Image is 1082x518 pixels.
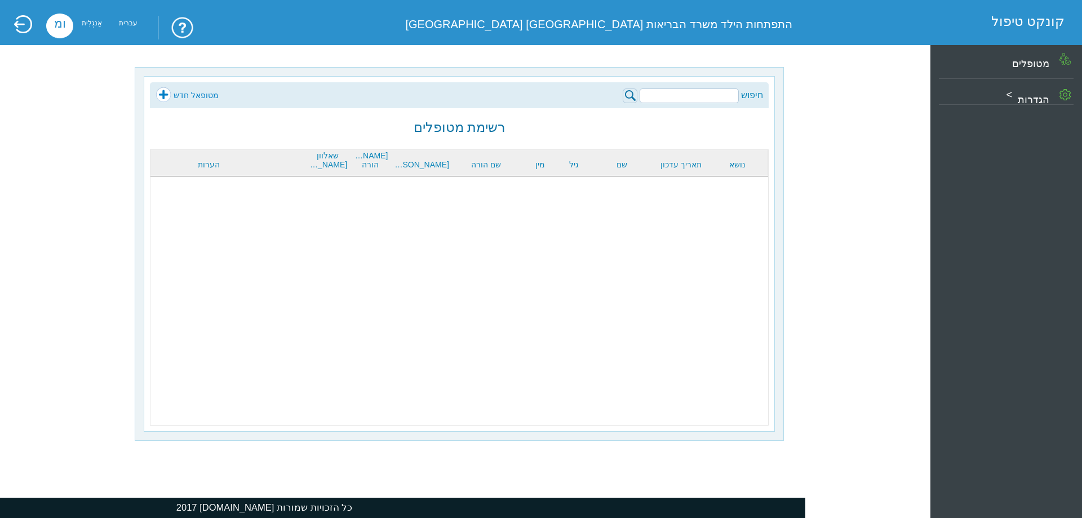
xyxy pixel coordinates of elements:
a: מין [522,160,557,169]
font: מטופאל חדש [174,91,219,100]
a: [PERSON_NAME] [393,160,449,169]
font: כל הזכויות שמורות [DOMAIN_NAME] 2017 [176,502,352,513]
font: חיפוש [741,90,763,100]
font: [PERSON_NAME] [384,160,449,169]
font: [PERSON_NAME] הורה [323,151,388,169]
font: הערות [198,160,220,169]
font: שאלוון [PERSON_NAME] [282,151,347,169]
a: שם [591,160,653,169]
font: גיל [569,160,579,169]
font: נושא [729,160,746,169]
font: מטופלים [1012,57,1049,69]
font: הגדרות [1018,93,1049,105]
font: שם [617,160,627,169]
img: searchPIcn.png [623,88,637,103]
a: הערות [183,160,235,169]
img: trainingUsingSystem.png [158,16,194,39]
a: [PERSON_NAME] הורה [353,151,388,169]
font: אַנגְלִית [82,19,102,27]
font: מין [535,160,545,169]
a: שאלוון [PERSON_NAME] [309,151,347,169]
img: PatientGIcon.png [1059,53,1071,65]
font: שם הורה [471,160,501,169]
font: התפתחות הילד משרד הבריאות [GEOGRAPHIC_DATA] [GEOGRAPHIC_DATA] [405,18,792,30]
font: עברית [119,19,138,27]
font: רשימת מטופלים [414,119,506,135]
font: תאריך עדכון [660,160,702,169]
img: SettingGIcon.png [1059,89,1071,101]
font: קונקט טיפול [991,14,1065,29]
a: תאריך עדכון [659,160,704,169]
a: נושא [709,160,765,169]
font: ומ [54,16,66,30]
a: גיל [564,160,585,169]
a: שם הורה [455,160,517,169]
